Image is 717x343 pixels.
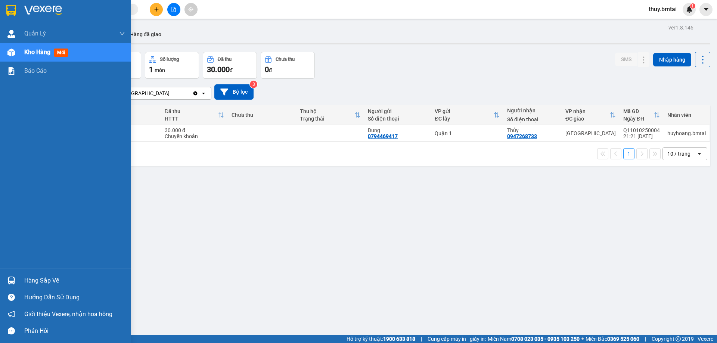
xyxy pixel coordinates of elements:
[620,105,664,125] th: Toggle SortBy
[368,116,427,122] div: Số điện thoại
[691,3,694,9] span: 1
[347,335,415,343] span: Hỗ trợ kỹ thuật:
[230,67,233,73] span: đ
[581,337,584,340] span: ⚪️
[623,133,660,139] div: 21:21 [DATE]
[488,335,580,343] span: Miền Nam
[8,327,15,334] span: message
[300,116,355,122] div: Trạng thái
[7,277,15,284] img: warehouse-icon
[192,90,198,96] svg: Clear value
[667,150,690,158] div: 10 / trang
[421,335,422,343] span: |
[431,105,503,125] th: Toggle SortBy
[435,130,500,136] div: Quận 1
[261,52,315,79] button: Chưa thu0đ
[8,311,15,318] span: notification
[383,336,415,342] strong: 1900 633 818
[160,57,179,62] div: Số lượng
[653,53,691,66] button: Nhập hàng
[24,29,46,38] span: Quản Lý
[269,67,272,73] span: đ
[145,52,199,79] button: Số lượng1món
[667,130,706,136] div: huyhoang.bmtai
[507,116,558,122] div: Số điện thoại
[586,335,639,343] span: Miền Bắc
[8,294,15,301] span: question-circle
[667,112,706,118] div: Nhân viên
[201,90,207,96] svg: open
[428,335,486,343] span: Cung cấp máy in - giấy in:
[368,133,398,139] div: 0794469417
[265,65,269,74] span: 0
[507,133,537,139] div: 0947268733
[24,275,125,286] div: Hàng sắp về
[276,57,295,62] div: Chưa thu
[6,5,16,16] img: logo-vxr
[184,3,198,16] button: aim
[511,336,580,342] strong: 0708 023 035 - 0935 103 250
[623,127,660,133] div: Q11010250004
[207,65,230,74] span: 30.000
[623,108,654,114] div: Mã GD
[623,116,654,122] div: Ngày ĐH
[165,108,218,114] div: Đã thu
[119,90,170,97] div: [GEOGRAPHIC_DATA]
[232,112,292,118] div: Chưa thu
[24,292,125,303] div: Hướng dẫn sử dụng
[150,3,163,16] button: plus
[165,116,218,122] div: HTTT
[507,107,558,113] div: Người nhận
[149,65,153,74] span: 1
[24,49,50,56] span: Kho hàng
[686,6,693,13] img: icon-new-feature
[7,67,15,75] img: solution-icon
[170,90,171,97] input: Selected Nha Trang.
[699,3,713,16] button: caret-down
[435,108,494,114] div: VP gửi
[696,151,702,157] svg: open
[124,25,167,43] button: Hàng đã giao
[250,81,257,88] sup: 3
[167,3,180,16] button: file-add
[7,49,15,56] img: warehouse-icon
[24,66,47,75] span: Báo cáo
[24,325,125,337] div: Phản hồi
[155,67,165,73] span: món
[435,116,494,122] div: ĐC lấy
[300,108,355,114] div: Thu hộ
[7,30,15,38] img: warehouse-icon
[368,127,427,133] div: Dung
[690,3,695,9] sup: 1
[161,105,228,125] th: Toggle SortBy
[623,148,634,159] button: 1
[643,4,683,14] span: thuy.bmtai
[565,130,616,136] div: [GEOGRAPHIC_DATA]
[218,57,232,62] div: Đã thu
[119,31,125,37] span: down
[171,7,176,12] span: file-add
[645,335,646,343] span: |
[214,84,254,100] button: Bộ lọc
[154,7,159,12] span: plus
[703,6,710,13] span: caret-down
[54,49,68,57] span: mới
[615,53,637,66] button: SMS
[296,105,364,125] th: Toggle SortBy
[165,133,224,139] div: Chuyển khoản
[203,52,257,79] button: Đã thu30.000đ
[565,116,610,122] div: ĐC giao
[165,127,224,133] div: 30.000 đ
[676,336,681,342] span: copyright
[507,127,558,133] div: Thủy
[368,108,427,114] div: Người gửi
[24,309,112,319] span: Giới thiệu Vexere, nhận hoa hồng
[668,24,693,32] div: ver 1.8.146
[607,336,639,342] strong: 0369 525 060
[188,7,193,12] span: aim
[562,105,620,125] th: Toggle SortBy
[565,108,610,114] div: VP nhận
